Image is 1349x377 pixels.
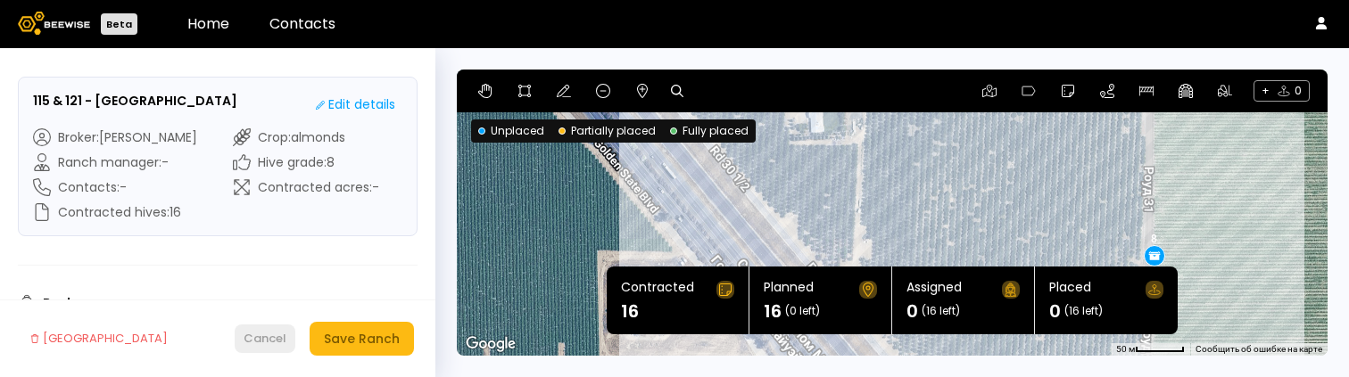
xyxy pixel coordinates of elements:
[30,330,168,348] div: [GEOGRAPHIC_DATA]
[1049,281,1091,299] div: Placed
[461,332,520,356] img: Google
[33,128,197,146] div: Broker : [PERSON_NAME]
[906,281,962,299] div: Assigned
[764,302,782,320] h1: 16
[1049,302,1061,320] h1: 0
[233,128,379,146] div: Crop : almonds
[559,123,656,139] div: Partially placed
[310,322,414,356] button: Save Ranch
[922,306,960,316] span: (16 left)
[33,178,197,196] div: Contacts : -
[621,281,694,299] div: Contracted
[21,322,177,356] button: [GEOGRAPHIC_DATA]
[43,297,120,309] h3: Beekeepers
[670,123,749,139] div: Fully placed
[33,153,197,171] div: Ranch manager : -
[316,95,395,114] div: Edit details
[244,330,286,348] div: Cancel
[233,178,379,196] div: Contracted acres : -
[309,92,402,118] button: Edit details
[621,302,639,320] h1: 16
[1254,80,1310,102] span: + 0
[101,13,137,35] div: Beta
[764,281,814,299] div: Planned
[478,123,544,139] div: Unplaced
[1151,232,1157,244] div: 8
[1196,344,1322,354] a: Сообщить об ошибке на карте
[33,92,237,111] h3: 115 & 121 - [GEOGRAPHIC_DATA]
[18,12,90,35] img: Beewise logo
[1116,344,1135,354] span: 50 м
[233,153,379,171] div: Hive grade : 8
[785,306,820,316] span: (0 left)
[906,302,918,320] h1: 0
[235,324,295,353] button: Cancel
[33,203,197,221] div: Contracted hives : 16
[1064,306,1103,316] span: (16 left)
[269,13,335,34] a: Contacts
[187,13,229,34] a: Home
[1111,343,1190,356] button: Масштаб карты: 50 м на 52 пкс
[324,329,400,348] div: Save Ranch
[461,332,520,356] a: Открыть эту область в Google Картах (в новом окне)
